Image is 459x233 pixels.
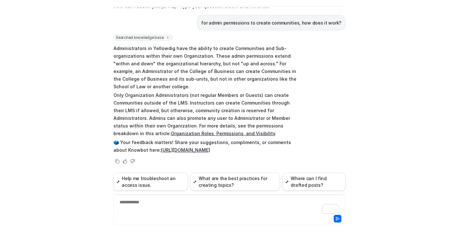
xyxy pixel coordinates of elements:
div: To enrich screen reader interactions, please activate Accessibility in Grammarly extension settings [115,199,344,214]
p: Administrators in Yellowdig have the ability to create Communities and Sub-organizations within t... [113,45,300,91]
a: Organization Roles, Permissions, and Visibility [171,131,275,136]
p: Only Organization Administrators (not regular Members or Guests) can create Communities outside o... [113,91,300,137]
button: Where can I find drafted posts? [282,173,346,191]
button: What are the best practices for creating topics? [190,173,280,191]
p: 🗳️ Your feedback matters! Share your suggestions, compliments, or comments about Knowbot here: [113,139,300,154]
span: Searched knowledge base [113,34,172,41]
a: [URL][DOMAIN_NAME] [161,147,210,153]
p: for admin permissions to create communities, how does it work? [201,19,341,27]
button: Help me troubleshoot an access issue. [113,173,188,191]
